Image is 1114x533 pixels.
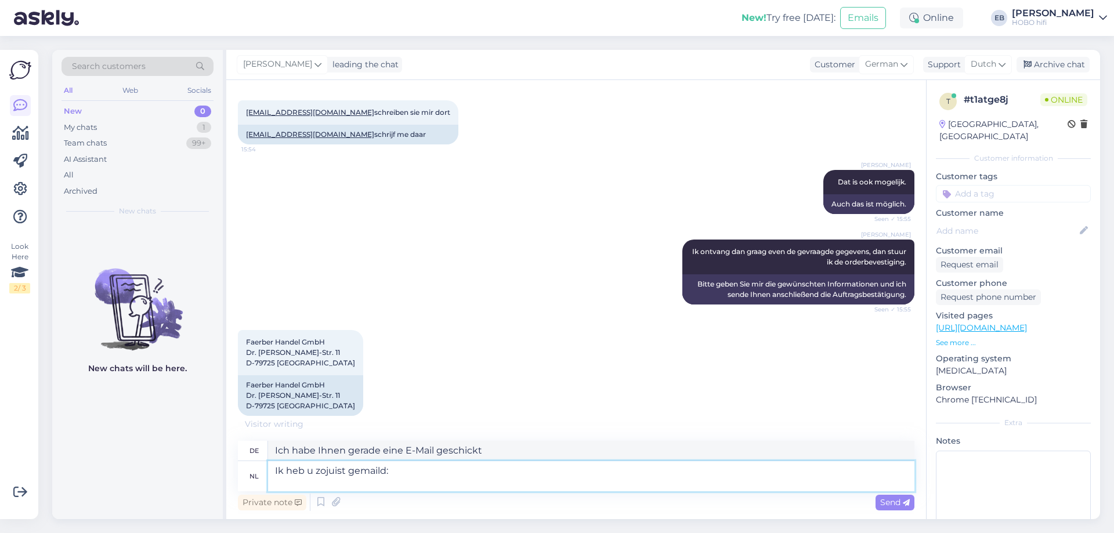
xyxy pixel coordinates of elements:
div: Archived [64,186,97,197]
input: Add a tag [936,185,1091,202]
p: Notes [936,435,1091,447]
span: Ik ontvang dan graag even de gevraagde gegevens, dan stuur ik de orderbevestiging. [692,247,908,266]
div: Socials [185,83,214,98]
p: Customer name [936,207,1091,219]
div: # t1atge8j [964,93,1040,107]
span: Seen ✓ 15:55 [867,215,911,223]
div: Web [120,83,140,98]
span: [PERSON_NAME] [861,161,911,169]
textarea: Ik heb u zojuist gemaild: [268,461,914,491]
span: 15:54 [241,145,285,154]
div: All [64,169,74,181]
div: Team chats [64,137,107,149]
div: HOBO hifi [1012,18,1094,27]
div: New [64,106,82,117]
div: Private note [238,495,306,510]
p: Chrome [TECHNICAL_ID] [936,394,1091,406]
div: My chats [64,122,97,133]
span: [PERSON_NAME] [243,58,312,71]
div: Bitte geben Sie mir die gewünschten Informationen und ich sende Ihnen anschließend die Auftragsbe... [682,274,914,304]
p: New chats will be here. [88,362,187,375]
span: Dutch [971,58,996,71]
span: Online [1040,93,1087,106]
span: . [303,419,305,429]
a: [PERSON_NAME]HOBO hifi [1012,9,1107,27]
span: Send [880,497,910,507]
img: No chats [52,248,223,352]
span: Seen ✓ 15:55 [867,305,911,314]
textarea: Ich habe Ihnen gerade eine E-Mail geschickt [268,441,914,461]
div: Customer [810,59,855,71]
div: de [249,441,259,461]
div: schrijf me daar [238,125,458,144]
div: Customer information [936,153,1091,164]
div: AI Assistant [64,154,107,165]
span: 16:03 [241,416,285,425]
input: Add name [936,224,1077,237]
span: Faerber Handel GmbH Dr. [PERSON_NAME]-Str. 11 D-79725 [GEOGRAPHIC_DATA] [246,338,355,367]
span: German [865,58,898,71]
a: [URL][DOMAIN_NAME] [936,322,1027,333]
div: Faerber Handel GmbH Dr. [PERSON_NAME]-Str. 11 D-79725 [GEOGRAPHIC_DATA] [238,375,363,416]
p: Customer tags [936,171,1091,183]
img: Askly Logo [9,59,31,81]
span: t [946,97,950,106]
div: Request phone number [936,289,1041,305]
div: [PERSON_NAME] [1012,9,1094,18]
div: leading the chat [328,59,399,71]
div: 0 [194,106,211,117]
button: Emails [840,7,886,29]
a: [EMAIL_ADDRESS][DOMAIN_NAME] [246,108,374,117]
div: Look Here [9,241,30,293]
p: Customer email [936,245,1091,257]
a: [EMAIL_ADDRESS][DOMAIN_NAME] [246,130,374,139]
div: 1 [197,122,211,133]
div: Online [900,8,963,28]
span: schreiben sie mir dort [246,108,450,117]
p: [MEDICAL_DATA] [936,365,1091,377]
div: Support [923,59,961,71]
p: Operating system [936,353,1091,365]
div: Archive chat [1017,57,1090,72]
p: Customer phone [936,277,1091,289]
div: 2 / 3 [9,283,30,293]
span: Search customers [72,60,146,72]
div: [GEOGRAPHIC_DATA], [GEOGRAPHIC_DATA] [939,118,1068,143]
span: [PERSON_NAME] [861,230,911,239]
span: New chats [119,206,156,216]
p: Browser [936,382,1091,394]
p: Visited pages [936,310,1091,322]
b: New! [742,12,766,23]
div: Try free [DATE]: [742,11,835,25]
div: Request email [936,257,1003,273]
div: Extra [936,418,1091,428]
div: 99+ [186,137,211,149]
p: See more ... [936,338,1091,348]
div: EB [991,10,1007,26]
div: Auch das ist möglich. [823,194,914,214]
div: All [62,83,75,98]
div: nl [249,466,259,486]
div: Visitor writing [238,418,914,430]
span: Dat is ook mogelijk. [838,177,906,186]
